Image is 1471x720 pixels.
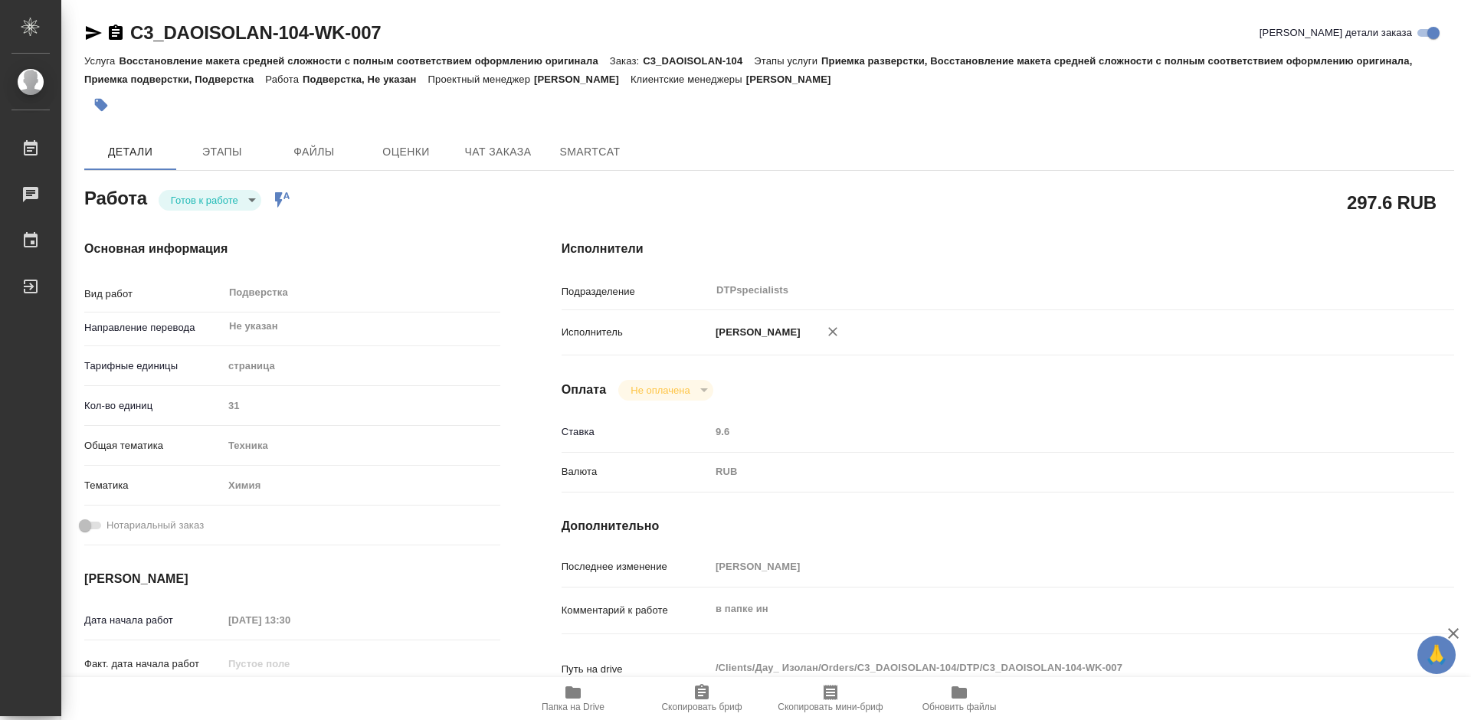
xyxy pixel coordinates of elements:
p: Тематика [84,478,223,493]
p: Общая тематика [84,438,223,453]
div: Готов к работе [618,380,713,401]
p: Подверстка, Не указан [303,74,428,85]
p: Вид работ [84,286,223,302]
span: Скопировать бриф [661,702,742,712]
span: Этапы [185,142,259,162]
h4: [PERSON_NAME] [84,570,500,588]
p: Этапы услуги [754,55,821,67]
p: Кол-во единиц [84,398,223,414]
p: Валюта [562,464,710,479]
p: Ставка [562,424,710,440]
p: Тарифные единицы [84,358,223,374]
input: Пустое поле [223,653,357,675]
button: Скопировать ссылку [106,24,125,42]
div: страница [223,353,500,379]
p: Последнее изменение [562,559,710,574]
h4: Дополнительно [562,517,1454,535]
p: Комментарий к работе [562,603,710,618]
p: Работа [265,74,303,85]
span: Обновить файлы [922,702,997,712]
h4: Исполнители [562,240,1454,258]
div: Химия [223,473,500,499]
h2: Работа [84,183,147,211]
p: [PERSON_NAME] [534,74,631,85]
span: Детали [93,142,167,162]
p: Услуга [84,55,119,67]
p: Путь на drive [562,662,710,677]
p: Клиентские менеджеры [631,74,746,85]
p: C3_DAOISOLAN-104 [643,55,754,67]
span: [PERSON_NAME] детали заказа [1260,25,1412,41]
button: Скопировать ссылку для ЯМессенджера [84,24,103,42]
span: Оценки [369,142,443,162]
span: SmartCat [553,142,627,162]
p: Факт. дата начала работ [84,656,223,672]
button: Готов к работе [166,194,243,207]
span: Папка на Drive [542,702,604,712]
button: Добавить тэг [84,88,118,122]
p: Заказ: [610,55,643,67]
p: Подразделение [562,284,710,299]
button: Удалить исполнителя [816,315,850,349]
p: Дата начала работ [84,613,223,628]
p: [PERSON_NAME] [746,74,843,85]
div: RUB [710,459,1380,485]
button: Обновить файлы [895,677,1024,720]
input: Пустое поле [223,609,357,631]
h4: Оплата [562,381,607,399]
h2: 297.6 RUB [1347,189,1437,215]
span: 🙏 [1423,639,1450,671]
span: Файлы [277,142,351,162]
span: Чат заказа [461,142,535,162]
a: C3_DAOISOLAN-104-WK-007 [130,22,381,43]
input: Пустое поле [710,421,1380,443]
div: Техника [223,433,500,459]
button: Скопировать мини-бриф [766,677,895,720]
button: Папка на Drive [509,677,637,720]
p: Исполнитель [562,325,710,340]
div: Готов к работе [159,190,261,211]
p: Проектный менеджер [428,74,534,85]
textarea: в папке ин [710,596,1380,622]
p: Направление перевода [84,320,223,335]
h4: Основная информация [84,240,500,258]
input: Пустое поле [223,394,500,417]
span: Скопировать мини-бриф [778,702,883,712]
span: Нотариальный заказ [106,518,204,533]
input: Пустое поле [710,555,1380,578]
p: [PERSON_NAME] [710,325,801,340]
button: Не оплачена [626,384,694,397]
textarea: /Clients/Дау_ Изолан/Orders/C3_DAOISOLAN-104/DTP/C3_DAOISOLAN-104-WK-007 [710,655,1380,681]
p: Восстановление макета средней сложности с полным соответствием оформлению оригинала [119,55,609,67]
button: Скопировать бриф [637,677,766,720]
button: 🙏 [1417,636,1456,674]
